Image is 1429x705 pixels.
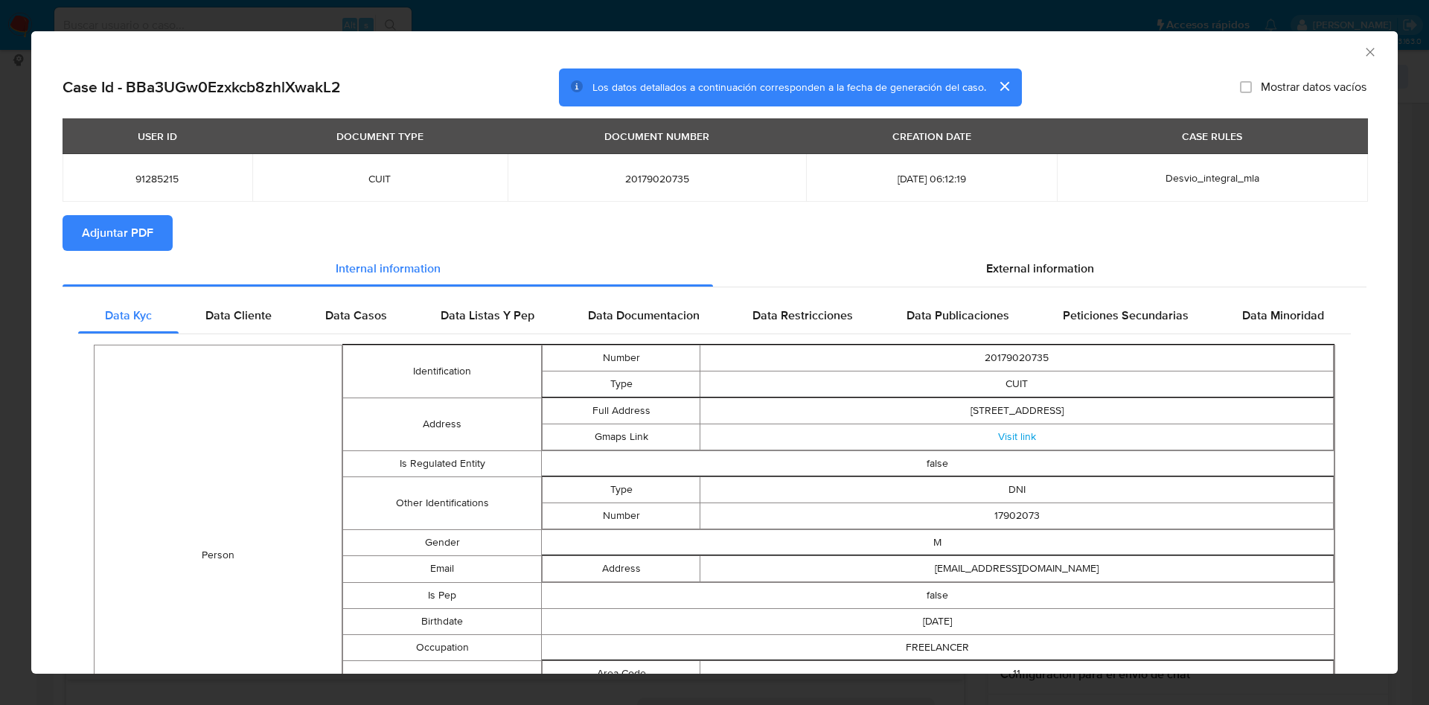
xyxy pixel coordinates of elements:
[700,345,1334,371] td: 20179020735
[270,172,490,185] span: CUIT
[82,217,153,249] span: Adjuntar PDF
[80,172,234,185] span: 91285215
[542,660,700,686] td: Area Code
[541,450,1334,476] td: false
[31,31,1398,674] div: closure-recommendation-modal
[588,307,700,324] span: Data Documentacion
[700,476,1334,503] td: DNI
[700,398,1334,424] td: [STREET_ADDRESS]
[700,503,1334,529] td: 17902073
[343,450,541,476] td: Is Regulated Entity
[78,298,1351,334] div: Detailed internal info
[205,307,272,324] span: Data Cliente
[700,371,1334,397] td: CUIT
[1261,80,1366,95] span: Mostrar datos vacíos
[883,124,980,149] div: CREATION DATE
[343,476,541,529] td: Other Identifications
[542,555,700,581] td: Address
[1063,307,1189,324] span: Peticiones Secundarias
[700,555,1334,581] td: [EMAIL_ADDRESS][DOMAIN_NAME]
[700,660,1334,686] td: 11
[105,307,152,324] span: Data Kyc
[542,503,700,529] td: Number
[63,251,1366,287] div: Detailed info
[343,555,541,582] td: Email
[325,307,387,324] span: Data Casos
[592,80,986,95] span: Los datos detallados a continuación corresponden a la fecha de generación del caso.
[343,398,541,450] td: Address
[907,307,1009,324] span: Data Publicaciones
[1242,307,1324,324] span: Data Minoridad
[986,260,1094,277] span: External information
[542,371,700,397] td: Type
[63,77,341,97] h2: Case Id - BBa3UGw0Ezxkcb8zhlXwakL2
[336,260,441,277] span: Internal information
[343,608,541,634] td: Birthdate
[525,172,788,185] span: 20179020735
[998,429,1036,444] a: Visit link
[542,476,700,503] td: Type
[343,582,541,608] td: Is Pep
[441,307,534,324] span: Data Listas Y Pep
[343,634,541,660] td: Occupation
[541,582,1334,608] td: false
[542,345,700,371] td: Number
[541,634,1334,660] td: FREELANCER
[327,124,432,149] div: DOCUMENT TYPE
[541,608,1334,634] td: [DATE]
[1166,170,1259,185] span: Desvio_integral_mla
[595,124,718,149] div: DOCUMENT NUMBER
[752,307,853,324] span: Data Restricciones
[1173,124,1251,149] div: CASE RULES
[343,529,541,555] td: Gender
[343,345,541,398] td: Identification
[63,215,173,251] button: Adjuntar PDF
[986,68,1022,104] button: cerrar
[129,124,186,149] div: USER ID
[542,398,700,424] td: Full Address
[1240,81,1252,93] input: Mostrar datos vacíos
[824,172,1038,185] span: [DATE] 06:12:19
[541,529,1334,555] td: M
[1363,45,1376,58] button: Cerrar ventana
[542,424,700,450] td: Gmaps Link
